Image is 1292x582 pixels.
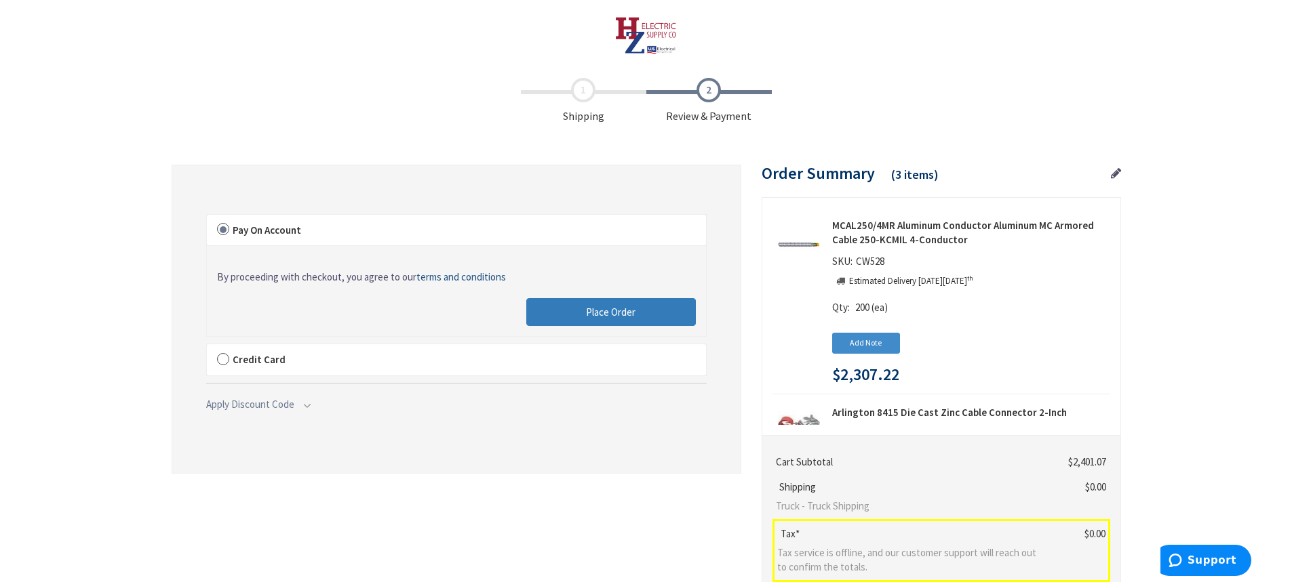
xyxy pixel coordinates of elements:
[526,298,696,327] button: Place Order
[1085,480,1106,493] span: $0.00
[832,218,1110,247] strong: MCAL250/4MR Aluminum Conductor Aluminum MC Armored Cable 250-KCMIL 4-Conductor
[762,163,875,184] span: Order Summary
[206,398,294,411] span: Apply Discount Code
[1084,527,1105,540] span: $0.00
[1160,545,1251,579] iframe: Opens a widget where you can find more information
[233,224,301,236] span: Pay On Account
[853,255,888,268] span: CW528
[872,301,888,314] span: (ea)
[832,405,1110,419] strong: Arlington 8415 Die Cast Zinc Cable Connector 2-Inch
[778,411,820,453] img: Arlington 8415 Die Cast Zinc Cable Connector 2-Inch
[849,275,973,288] p: Estimated Delivery [DATE][DATE]
[832,254,888,273] div: SKU:
[967,274,973,283] sup: th
[773,449,1046,474] th: Cart Subtotal
[217,270,506,283] span: By proceeding with checkout, you agree to our
[777,545,1041,575] span: Tax service is offline, and our customer support will reach out to confirm the totals.
[832,301,848,314] span: Qty
[832,366,899,383] span: $2,307.22
[521,78,646,124] span: Shipping
[778,224,820,266] img: MCAL250/4MR Aluminum Conductor Aluminum MC Armored Cable 250-KCMIL 4-Conductor
[891,167,939,182] span: (3 items)
[776,499,1040,513] span: Truck - Truck Shipping
[586,306,635,318] span: Place Order
[233,353,286,366] span: Credit Card
[615,17,677,54] img: HZ Electric Supply
[855,301,869,314] span: 200
[1068,455,1106,468] span: $2,401.07
[776,480,819,493] span: Shipping
[217,270,506,284] a: By proceeding with checkout, you agree to ourterms and conditions
[646,78,772,124] span: Review & Payment
[416,270,506,283] span: terms and conditions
